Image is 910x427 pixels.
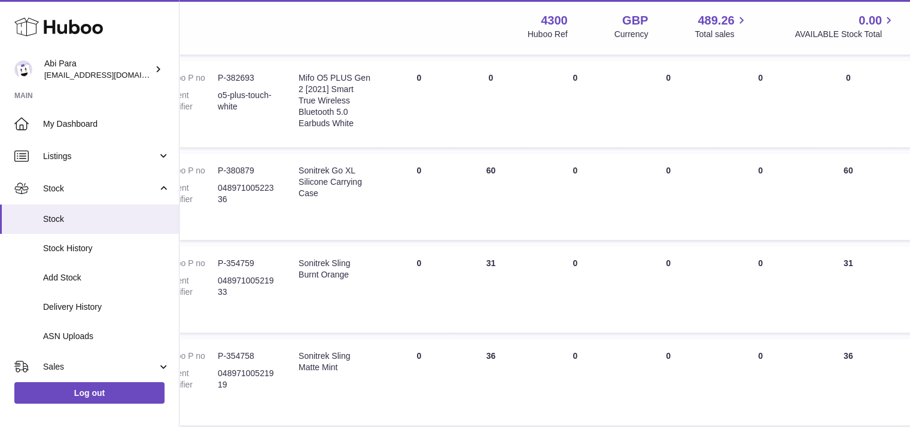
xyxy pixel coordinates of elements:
[455,246,526,333] td: 31
[383,338,455,425] td: 0
[623,338,713,425] td: 0
[698,13,734,29] span: 489.26
[218,90,275,112] dd: o5-plus-touch-white
[526,153,623,240] td: 0
[695,29,748,40] span: Total sales
[614,29,649,40] div: Currency
[299,72,371,129] div: Mifo O5 PLUS Gen 2 [2021] Smart True Wireless Bluetooth 5.0 Earbuds White
[808,153,889,240] td: 60
[299,258,371,280] div: Sonitrek Sling Burnt Orange
[161,165,218,176] dt: Huboo P no
[623,246,713,333] td: 0
[161,275,218,298] dt: Current identifier
[808,338,889,425] td: 36
[455,153,526,240] td: 60
[161,368,218,391] dt: Current identifier
[623,60,713,147] td: 0
[383,246,455,333] td: 0
[758,258,763,268] span: 0
[218,368,275,391] dd: 04897100521919
[808,246,889,333] td: 31
[14,60,32,78] img: Abi@mifo.co.uk
[43,361,157,373] span: Sales
[383,153,455,240] td: 0
[218,258,275,269] dd: P-354759
[528,29,568,40] div: Huboo Ref
[43,118,170,130] span: My Dashboard
[299,165,371,199] div: Sonitrek Go XL Silicone Carrying Case
[43,151,157,162] span: Listings
[14,382,165,404] a: Log out
[859,13,882,29] span: 0.00
[161,182,218,205] dt: Current identifier
[455,338,526,425] td: 36
[758,166,763,175] span: 0
[808,60,889,147] td: 0
[455,60,526,147] td: 0
[43,213,170,225] span: Stock
[161,258,218,269] dt: Huboo P no
[43,243,170,254] span: Stock History
[161,90,218,112] dt: Current identifier
[218,72,275,84] dd: P-382693
[43,272,170,283] span: Add Stock
[758,73,763,83] span: 0
[161,350,218,362] dt: Huboo P no
[541,13,568,29] strong: 4300
[526,60,623,147] td: 0
[623,153,713,240] td: 0
[218,182,275,205] dd: 04897100522336
[43,183,157,194] span: Stock
[44,70,176,80] span: [EMAIL_ADDRESS][DOMAIN_NAME]
[758,351,763,361] span: 0
[161,72,218,84] dt: Huboo P no
[383,60,455,147] td: 0
[218,350,275,362] dd: P-354758
[43,331,170,342] span: ASN Uploads
[622,13,648,29] strong: GBP
[695,13,748,40] a: 489.26 Total sales
[218,275,275,298] dd: 04897100521933
[299,350,371,373] div: Sonitrek Sling Matte Mint
[218,165,275,176] dd: P-380879
[44,58,152,81] div: Abi Para
[43,301,170,313] span: Delivery History
[795,13,896,40] a: 0.00 AVAILABLE Stock Total
[526,338,623,425] td: 0
[526,246,623,333] td: 0
[795,29,896,40] span: AVAILABLE Stock Total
